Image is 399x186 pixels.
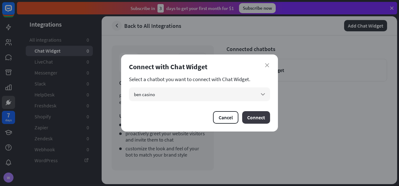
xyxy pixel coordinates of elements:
[129,62,270,71] div: Connect with Chat Widget
[242,111,270,124] button: Connect
[259,91,266,98] i: arrow_down
[129,76,270,82] section: Select a chatbot you want to connect with Chat Widget.
[265,63,269,67] i: close
[213,111,238,124] button: Cancel
[5,3,24,21] button: Open LiveChat chat widget
[134,91,155,97] span: ben casino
